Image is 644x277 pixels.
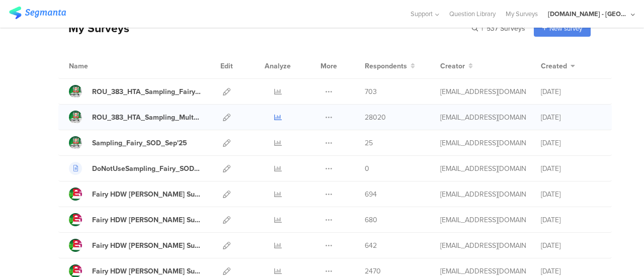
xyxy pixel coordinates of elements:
[318,53,340,78] div: More
[365,240,377,251] span: 642
[541,61,567,71] span: Created
[69,162,201,175] a: DoNotUseSampling_Fairy_SOD_Sep'25
[365,112,386,123] span: 28020
[92,112,201,123] div: ROU_383_HTA_Sampling_Multibrand_Sep'25
[69,136,187,149] a: Sampling_Fairy_SOD_Sep'25
[549,24,582,33] span: New survey
[440,61,465,71] span: Creator
[365,86,377,97] span: 703
[263,53,293,78] div: Analyze
[92,86,201,97] div: ROU_383_HTA_Sampling_Fairy_Sep'25
[480,23,485,34] span: |
[365,61,407,71] span: Respondents
[69,111,201,124] a: ROU_383_HTA_Sampling_Multibrand_Sep'25
[487,23,525,34] span: 537 Surveys
[440,112,526,123] div: gheorghe.a.4@pg.com
[69,61,129,71] div: Name
[365,266,381,276] span: 2470
[440,61,473,71] button: Creator
[92,240,201,251] div: Fairy HDW Zenon Survey KV2
[440,138,526,148] div: gheorghe.a.4@pg.com
[541,240,601,251] div: [DATE]
[365,61,415,71] button: Respondents
[9,7,66,19] img: segmanta logo
[69,239,201,252] a: Fairy HDW [PERSON_NAME] Survey KV2
[365,163,369,174] span: 0
[440,189,526,200] div: gheorghe.a.4@pg.com
[411,9,433,19] span: Support
[548,9,628,19] div: [DOMAIN_NAME] - [GEOGRAPHIC_DATA]
[541,138,601,148] div: [DATE]
[92,138,187,148] div: Sampling_Fairy_SOD_Sep'25
[365,215,377,225] span: 680
[365,138,373,148] span: 25
[541,189,601,200] div: [DATE]
[69,213,201,226] a: Fairy HDW [PERSON_NAME] Survey KV3
[541,112,601,123] div: [DATE]
[69,85,201,98] a: ROU_383_HTA_Sampling_Fairy_Sep'25
[541,215,601,225] div: [DATE]
[541,61,575,71] button: Created
[440,266,526,276] div: gheorghe.a.4@pg.com
[69,188,201,201] a: Fairy HDW [PERSON_NAME] Survey KV4
[92,163,201,174] div: DoNotUseSampling_Fairy_SOD_Sep'25
[365,189,377,200] span: 694
[440,215,526,225] div: gheorghe.a.4@pg.com
[92,189,201,200] div: Fairy HDW Zenon Survey KV4
[440,240,526,251] div: gheorghe.a.4@pg.com
[92,215,201,225] div: Fairy HDW Zenon Survey KV3
[440,86,526,97] div: gheorghe.a.4@pg.com
[216,53,237,78] div: Edit
[541,163,601,174] div: [DATE]
[58,20,129,37] div: My Surveys
[92,266,201,276] div: Fairy HDW Zenon Survey KV1
[541,86,601,97] div: [DATE]
[541,266,601,276] div: [DATE]
[440,163,526,174] div: gheorghe.a.4@pg.com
